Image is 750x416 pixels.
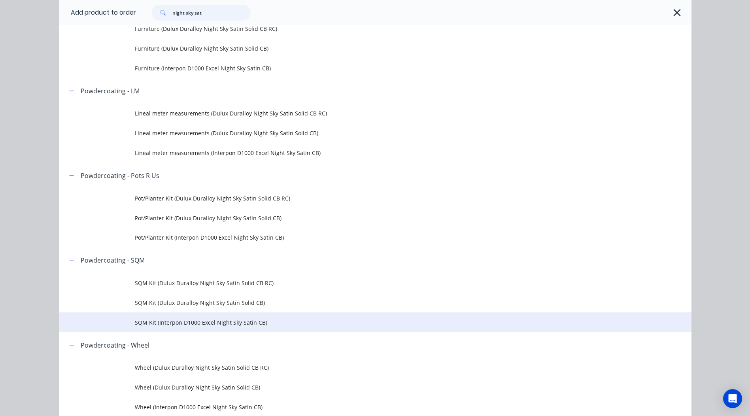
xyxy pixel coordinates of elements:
[135,25,580,33] span: Furniture (Dulux Duralloy Night Sky Satin Solid CB RC)
[135,233,580,242] span: Pot/Planter Kit (Interpon D1000 Excel Night Sky Satin CB)
[172,5,251,21] input: Search...
[135,214,580,222] span: Pot/Planter Kit (Dulux Duralloy Night Sky Satin Solid CB)
[135,383,580,391] span: Wheel (Dulux Duralloy Night Sky Satin Solid CB)
[135,279,580,287] span: SQM Kit (Dulux Duralloy Night Sky Satin Solid CB RC)
[81,255,145,265] div: Powdercoating - SQM
[81,171,159,180] div: Powdercoating - Pots R Us
[135,318,580,327] span: SQM Kit (Interpon D1000 Excel Night Sky Satin CB)
[135,109,580,117] span: Lineal meter measurements (Dulux Duralloy Night Sky Satin Solid CB RC)
[81,340,149,350] div: Powdercoating - Wheel
[723,389,742,408] div: Open Intercom Messenger
[135,299,580,307] span: SQM Kit (Dulux Duralloy Night Sky Satin Solid CB)
[81,86,140,96] div: Powdercoating - LM
[135,64,580,72] span: Furniture (Interpon D1000 Excel Night Sky Satin CB)
[135,403,580,411] span: Wheel (Interpon D1000 Excel Night Sky Satin CB)
[135,149,580,157] span: Lineal meter measurements (Interpon D1000 Excel Night Sky Satin CB)
[135,194,580,202] span: Pot/Planter Kit (Dulux Duralloy Night Sky Satin Solid CB RC)
[135,363,580,372] span: Wheel (Dulux Duralloy Night Sky Satin Solid CB RC)
[135,44,580,53] span: Furniture (Dulux Duralloy Night Sky Satin Solid CB)
[135,129,580,137] span: Lineal meter measurements (Dulux Duralloy Night Sky Satin Solid CB)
